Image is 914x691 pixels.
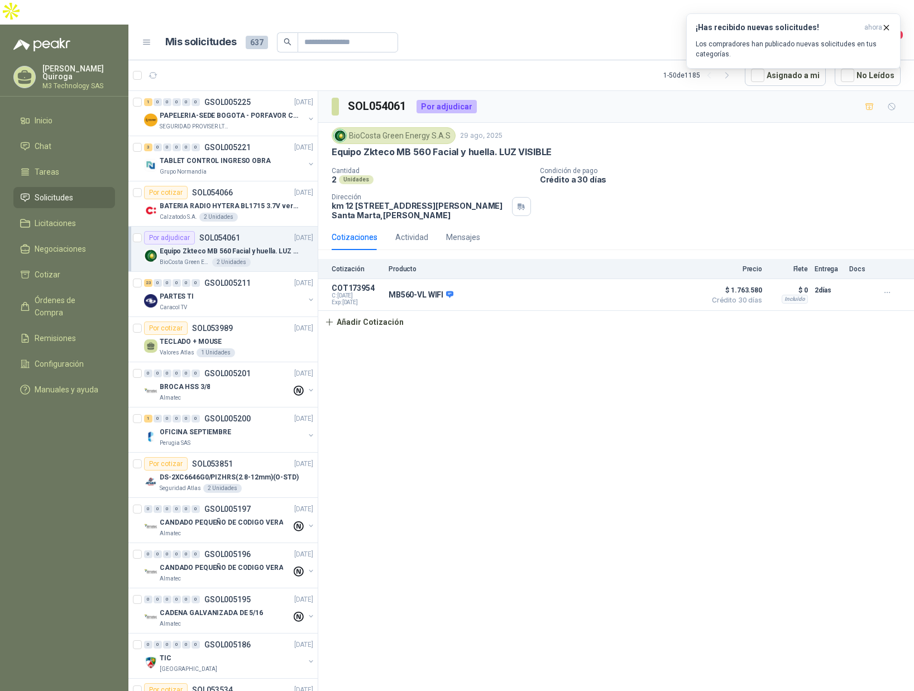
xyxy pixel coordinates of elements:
a: Licitaciones [13,213,115,234]
div: 0 [173,415,181,423]
a: 3 0 0 0 0 0 GSOL005221[DATE] Company LogoTABLET CONTROL INGRESO OBRAGrupo Normandía [144,141,315,176]
a: Tareas [13,161,115,183]
p: TIC [160,653,171,664]
h1: Mis solicitudes [165,34,237,50]
div: 0 [182,279,190,287]
p: SOL054066 [192,189,233,196]
img: Company Logo [144,249,157,262]
button: Añadir Cotización [318,311,410,333]
img: Company Logo [144,611,157,624]
p: PARTES TI [160,291,194,302]
span: 637 [246,36,268,49]
p: Grupo Normandía [160,167,207,176]
h3: SOL054061 [348,98,408,115]
span: Órdenes de Compra [35,294,104,319]
img: Company Logo [334,129,346,142]
p: Calzatodo S.A. [160,213,197,222]
div: BioCosta Green Energy S.A.S [332,127,456,144]
span: Chat [35,140,51,152]
a: Chat [13,136,115,157]
img: Company Logo [144,204,157,217]
div: 0 [144,550,152,558]
a: Por cotizarSOL053851[DATE] Company LogoDS-2XC6646G0/PIZHRS(2.8-12mm)(O-STD)Seguridad Atlas2 Unidades [128,453,318,498]
p: [DATE] [294,414,313,424]
div: 0 [173,143,181,151]
p: Almatec [160,394,181,402]
a: Negociaciones [13,238,115,260]
img: Company Logo [144,565,157,579]
div: 2 Unidades [199,213,238,222]
p: COT173954 [332,284,382,292]
span: Negociaciones [35,243,86,255]
p: [PERSON_NAME] Quiroga [42,65,115,80]
a: Por cotizarSOL054066[DATE] Company LogoBATERIA RADIO HYTERA BL1715 3.7V ver imagenCalzatodo S.A.2... [128,181,318,227]
p: CADENA GALVANIZADA DE 5/16 [160,608,263,618]
a: 23 0 0 0 0 0 GSOL005211[DATE] Company LogoPARTES TICaracol TV [144,276,315,312]
div: Por cotizar [144,457,188,471]
p: [DATE] [294,323,313,334]
div: 3 [144,143,152,151]
div: 0 [173,596,181,603]
div: 2 Unidades [212,258,251,267]
a: 0 0 0 0 0 0 GSOL005196[DATE] Company LogoCANDADO PEQUEÑO DE CODIGO VERAAlmatec [144,548,315,583]
p: Almatec [160,574,181,583]
p: Cantidad [332,167,531,175]
a: 0 0 0 0 0 0 GSOL005197[DATE] Company LogoCANDADO PEQUEÑO DE CODIGO VERAAlmatec [144,502,315,538]
div: Por cotizar [144,321,188,335]
div: 0 [182,143,190,151]
div: 23 [144,279,152,287]
p: [DATE] [294,594,313,605]
p: M3 Technology SAS [42,83,115,89]
div: 0 [144,596,152,603]
div: 0 [173,550,181,558]
div: 0 [154,143,162,151]
div: 0 [144,505,152,513]
div: 0 [163,596,171,603]
span: Crédito 30 días [706,297,762,304]
p: BATERIA RADIO HYTERA BL1715 3.7V ver imagen [160,201,299,212]
p: 2 [332,175,337,184]
span: Configuración [35,358,84,370]
p: BioCosta Green Energy S.A.S [160,258,210,267]
div: 0 [173,370,181,377]
p: SEGURIDAD PROVISER LTDA [160,122,230,131]
span: Solicitudes [35,191,73,204]
span: Remisiones [35,332,76,344]
div: 0 [173,505,181,513]
p: Docs [849,265,872,273]
div: 0 [192,143,200,151]
img: Logo peakr [13,38,70,51]
a: 0 0 0 0 0 0 GSOL005186[DATE] Company LogoTIC[GEOGRAPHIC_DATA] [144,638,315,674]
p: Precio [706,265,762,273]
div: 0 [163,98,171,106]
div: 0 [192,641,200,649]
p: GSOL005200 [204,415,251,423]
p: GSOL005186 [204,641,251,649]
div: 0 [154,505,162,513]
p: SOL053851 [192,460,233,468]
div: 0 [154,370,162,377]
p: 2 días [815,284,843,297]
a: 0 0 0 0 0 0 GSOL005195[DATE] Company LogoCADENA GALVANIZADA DE 5/16Almatec [144,593,315,628]
a: Por cotizarSOL053989[DATE] TECLADO + MOUSEValores Atlas1 Unidades [128,317,318,362]
div: Actividad [395,231,428,243]
div: 1 [144,415,152,423]
a: 1 0 0 0 0 0 GSOL005200[DATE] Company LogoOFICINA SEPTIEMBREPerugia SAS [144,412,315,448]
p: PAPELERIA-SEDE BOGOTA - PORFAVOR CTZ COMPLETO [160,111,299,121]
p: Flete [769,265,808,273]
div: 0 [144,641,152,649]
div: 0 [182,98,190,106]
p: SOL053989 [192,324,233,332]
span: Inicio [35,114,52,127]
img: Company Logo [144,113,157,127]
div: Por adjudicar [144,231,195,244]
p: Almatec [160,620,181,628]
div: 0 [192,98,200,106]
div: Incluido [782,295,808,304]
p: Condición de pago [540,167,910,175]
p: 29 ago, 2025 [460,131,503,141]
p: Caracol TV [160,303,187,312]
div: Mensajes [446,231,480,243]
div: 0 [192,279,200,287]
p: CANDADO PEQUEÑO DE CODIGO VERA [160,563,283,573]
